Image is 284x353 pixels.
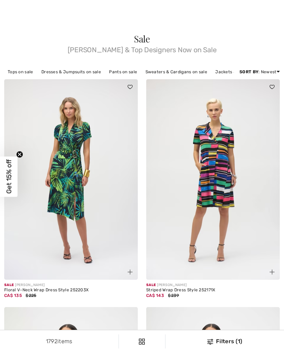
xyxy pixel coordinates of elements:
a: Dresses & Jumpsuits on sale [38,67,104,76]
button: Close teaser [16,151,23,158]
img: Striped Wrap Dress Style 252171X. Black/Multi [146,79,280,280]
img: heart_black_full.svg [128,85,133,89]
span: $239 [168,293,179,298]
span: 1792 [46,338,58,345]
a: Tops on sale [4,67,37,76]
a: Jackets & Blazers on sale [212,67,272,76]
img: Filters [139,339,145,345]
span: Get 15% off [5,159,13,194]
span: CA$ 143 [146,293,164,298]
strong: Sort By [239,69,258,74]
img: Filters [207,339,213,345]
div: : Newest [239,69,280,75]
div: Floral V-Neck Wrap Dress Style 252203X [4,288,138,293]
img: plus_v2.svg [270,270,275,274]
img: plus_v2.svg [128,270,133,274]
span: $225 [26,293,36,298]
span: Sale [4,283,14,287]
span: CA$ 135 [4,293,22,298]
div: Striped Wrap Dress Style 252171X [146,288,280,293]
span: [PERSON_NAME] & Top Designers Now on Sale [4,43,280,53]
div: [PERSON_NAME] [4,283,138,288]
img: Floral V-Neck Wrap Dress Style 252203X. Midnight Blue/Multi [4,79,138,280]
div: Filters (1) [170,337,280,346]
a: Pants on sale [106,67,141,76]
a: Sweaters & Cardigans on sale [142,67,211,76]
img: heart_black_full.svg [270,85,275,89]
div: [PERSON_NAME] [146,283,280,288]
span: Sale [134,33,150,45]
span: Sale [146,283,156,287]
